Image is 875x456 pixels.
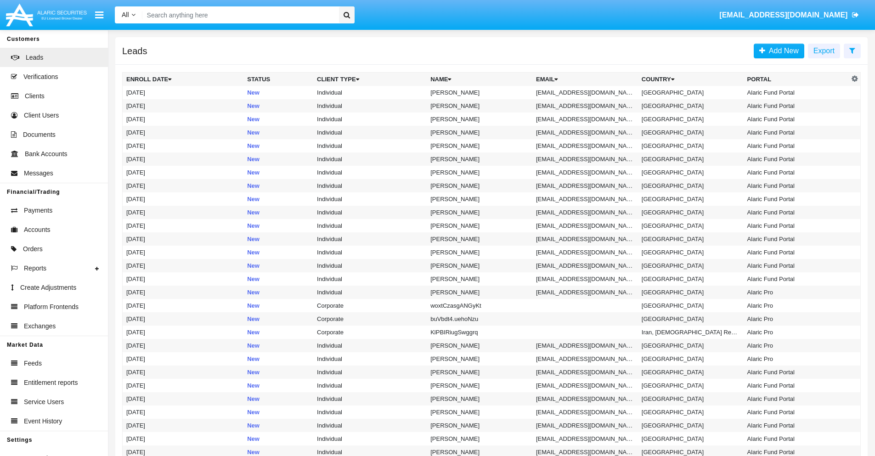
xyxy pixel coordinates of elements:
[427,246,532,259] td: [PERSON_NAME]
[638,312,744,326] td: [GEOGRAPHIC_DATA]
[427,166,532,179] td: [PERSON_NAME]
[427,392,532,405] td: [PERSON_NAME]
[313,219,427,232] td: Individual
[754,44,804,58] a: Add New
[313,113,427,126] td: Individual
[313,286,427,299] td: Individual
[427,192,532,206] td: [PERSON_NAME]
[313,126,427,139] td: Individual
[638,272,744,286] td: [GEOGRAPHIC_DATA]
[243,139,313,152] td: New
[532,192,638,206] td: [EMAIL_ADDRESS][DOMAIN_NAME]
[427,326,532,339] td: KlPBIRiugSwggrq
[24,169,53,178] span: Messages
[719,11,847,19] span: [EMAIL_ADDRESS][DOMAIN_NAME]
[243,86,313,99] td: New
[313,232,427,246] td: Individual
[427,339,532,352] td: [PERSON_NAME]
[123,139,244,152] td: [DATE]
[123,432,244,445] td: [DATE]
[744,379,849,392] td: Alaric Fund Portal
[123,179,244,192] td: [DATE]
[532,272,638,286] td: [EMAIL_ADDRESS][DOMAIN_NAME]
[427,179,532,192] td: [PERSON_NAME]
[744,99,849,113] td: Alaric Fund Portal
[744,219,849,232] td: Alaric Fund Portal
[744,352,849,366] td: Alaric Pro
[638,99,744,113] td: [GEOGRAPHIC_DATA]
[115,10,142,20] a: All
[123,152,244,166] td: [DATE]
[532,86,638,99] td: [EMAIL_ADDRESS][DOMAIN_NAME]
[243,219,313,232] td: New
[243,152,313,166] td: New
[744,299,849,312] td: Alaric Pro
[243,392,313,405] td: New
[808,44,840,58] button: Export
[123,206,244,219] td: [DATE]
[24,397,64,407] span: Service Users
[243,299,313,312] td: New
[313,73,427,86] th: Client Type
[313,152,427,166] td: Individual
[638,339,744,352] td: [GEOGRAPHIC_DATA]
[313,419,427,432] td: Individual
[243,272,313,286] td: New
[532,152,638,166] td: [EMAIL_ADDRESS][DOMAIN_NAME]
[25,91,45,101] span: Clients
[744,126,849,139] td: Alaric Fund Portal
[313,246,427,259] td: Individual
[243,73,313,86] th: Status
[532,286,638,299] td: [EMAIL_ADDRESS][DOMAIN_NAME]
[744,86,849,99] td: Alaric Fund Portal
[123,232,244,246] td: [DATE]
[638,405,744,419] td: [GEOGRAPHIC_DATA]
[638,179,744,192] td: [GEOGRAPHIC_DATA]
[243,286,313,299] td: New
[532,339,638,352] td: [EMAIL_ADDRESS][DOMAIN_NAME]
[313,166,427,179] td: Individual
[744,392,849,405] td: Alaric Fund Portal
[243,232,313,246] td: New
[638,246,744,259] td: [GEOGRAPHIC_DATA]
[123,272,244,286] td: [DATE]
[427,232,532,246] td: [PERSON_NAME]
[313,259,427,272] td: Individual
[532,126,638,139] td: [EMAIL_ADDRESS][DOMAIN_NAME]
[532,366,638,379] td: [EMAIL_ADDRESS][DOMAIN_NAME]
[532,113,638,126] td: [EMAIL_ADDRESS][DOMAIN_NAME]
[532,232,638,246] td: [EMAIL_ADDRESS][DOMAIN_NAME]
[313,206,427,219] td: Individual
[123,286,244,299] td: [DATE]
[715,2,864,28] a: [EMAIL_ADDRESS][DOMAIN_NAME]
[123,366,244,379] td: [DATE]
[744,432,849,445] td: Alaric Fund Portal
[532,419,638,432] td: [EMAIL_ADDRESS][DOMAIN_NAME]
[532,392,638,405] td: [EMAIL_ADDRESS][DOMAIN_NAME]
[427,113,532,126] td: [PERSON_NAME]
[638,206,744,219] td: [GEOGRAPHIC_DATA]
[532,259,638,272] td: [EMAIL_ADDRESS][DOMAIN_NAME]
[26,53,43,62] span: Leads
[313,99,427,113] td: Individual
[243,259,313,272] td: New
[24,359,42,368] span: Feeds
[24,206,52,215] span: Payments
[313,139,427,152] td: Individual
[638,259,744,272] td: [GEOGRAPHIC_DATA]
[243,113,313,126] td: New
[123,73,244,86] th: Enroll Date
[427,379,532,392] td: [PERSON_NAME]
[744,152,849,166] td: Alaric Fund Portal
[123,126,244,139] td: [DATE]
[123,219,244,232] td: [DATE]
[427,272,532,286] td: [PERSON_NAME]
[313,432,427,445] td: Individual
[123,312,244,326] td: [DATE]
[24,417,62,426] span: Event History
[123,352,244,366] td: [DATE]
[744,405,849,419] td: Alaric Fund Portal
[24,111,59,120] span: Client Users
[243,179,313,192] td: New
[638,366,744,379] td: [GEOGRAPHIC_DATA]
